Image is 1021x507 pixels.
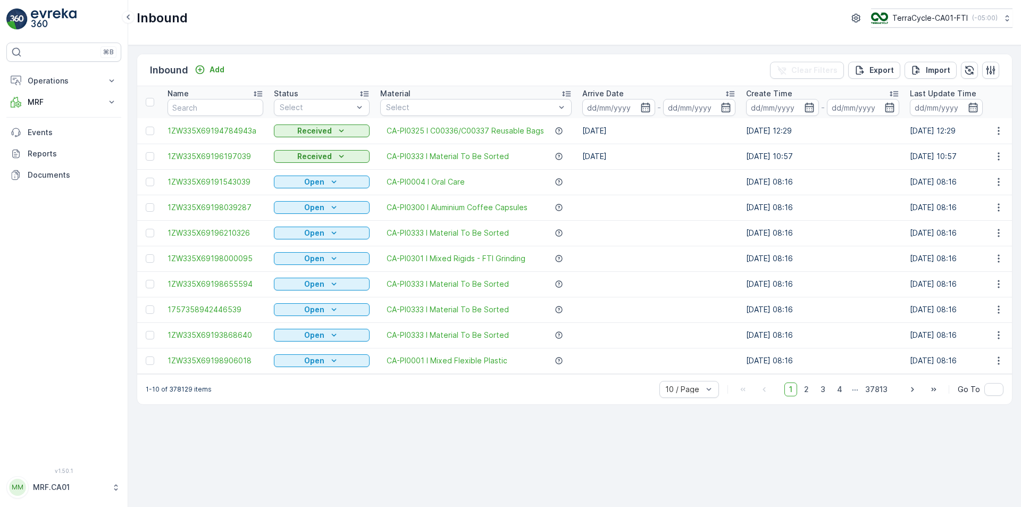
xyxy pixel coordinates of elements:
input: dd/mm/yyyy [582,99,655,116]
img: TC_BVHiTW6.png [871,12,888,24]
span: Go To [958,384,980,395]
input: dd/mm/yyyy [910,99,983,116]
p: Documents [28,170,117,180]
p: Open [304,304,324,315]
div: Toggle Row Selected [146,203,154,212]
button: Received [274,124,370,137]
a: 1ZW335X69191543039 [168,177,263,187]
p: Import [926,65,950,76]
p: Inbound [137,10,188,27]
td: [DATE] 08:16 [741,297,905,322]
p: Clear Filters [791,65,838,76]
td: [DATE] [577,118,741,144]
a: CA-PI0004 I Oral Care [387,177,465,187]
span: v 1.50.1 [6,468,121,474]
span: 1ZW335X69198906018 [168,355,263,366]
p: Operations [28,76,100,86]
p: ( -05:00 ) [972,14,998,22]
button: Export [848,62,900,79]
p: Create Time [746,88,792,99]
button: Open [274,227,370,239]
a: CA-PI0333 I Material To Be Sorted [387,151,509,162]
input: dd/mm/yyyy [746,99,819,116]
span: 1ZW335X69196197039 [168,151,263,162]
p: MRF.CA01 [33,482,106,493]
a: CA-PI0001 I Mixed Flexible Plastic [387,355,507,366]
p: Open [304,253,324,264]
button: Open [274,252,370,265]
span: 1757358942446539 [168,304,263,315]
button: Open [274,354,370,367]
p: Reports [28,148,117,159]
td: [DATE] 08:16 [741,348,905,373]
a: CA-PI0333 I Material To Be Sorted [387,330,509,340]
p: Add [210,64,224,75]
input: Search [168,99,263,116]
button: Import [905,62,957,79]
p: Name [168,88,189,99]
a: CA-PI0333 I Material To Be Sorted [387,228,509,238]
span: 2 [799,383,814,396]
a: CA-PI0300 I Aluminium Coffee Capsules [387,202,528,213]
button: Open [274,278,370,290]
a: 1ZW335X69198039287 [168,202,263,213]
a: Reports [6,143,121,164]
p: Select [386,102,555,113]
a: CA-PI0333 I Material To Be Sorted [387,304,509,315]
a: 1ZW335X69198000095 [168,253,263,264]
a: 1ZW335X69198655594 [168,279,263,289]
td: [DATE] 08:16 [741,169,905,195]
button: MRF [6,92,121,113]
a: CA-PI0333 I Material To Be Sorted [387,279,509,289]
p: Open [304,228,324,238]
div: Toggle Row Selected [146,178,154,186]
p: Open [304,355,324,366]
p: Received [297,151,332,162]
span: 37813 [860,383,892,396]
button: MMMRF.CA01 [6,476,121,498]
img: logo [6,9,28,30]
td: [DATE] 10:57 [741,144,905,169]
p: Select [280,102,353,113]
p: Status [274,88,298,99]
a: CA-PI0301 I Mixed Rigids - FTI Grinding [387,253,525,264]
p: Open [304,279,324,289]
p: Material [380,88,411,99]
div: Toggle Row Selected [146,305,154,314]
td: [DATE] 08:16 [741,195,905,220]
img: logo_light-DOdMpM7g.png [31,9,77,30]
a: 1ZW335X69194784943a [168,126,263,136]
p: Inbound [150,63,188,78]
td: [DATE] 12:29 [741,118,905,144]
button: Clear Filters [770,62,844,79]
input: dd/mm/yyyy [827,99,900,116]
input: dd/mm/yyyy [663,99,736,116]
div: MM [9,479,26,496]
p: - [657,101,661,114]
div: Toggle Row Selected [146,229,154,237]
a: Events [6,122,121,143]
td: [DATE] [577,144,741,169]
div: Toggle Row Selected [146,254,154,263]
p: ⌘B [103,48,114,56]
button: Received [274,150,370,163]
p: Open [304,202,324,213]
div: Toggle Row Selected [146,152,154,161]
a: CA-PI0325 I C00336/C00337 Reusable Bags [387,126,544,136]
p: MRF [28,97,100,107]
div: Toggle Row Selected [146,280,154,288]
p: Open [304,330,324,340]
td: [DATE] 08:16 [741,246,905,271]
div: Toggle Row Selected [146,127,154,135]
span: 1ZW335X69193868640 [168,330,263,340]
p: Arrive Date [582,88,624,99]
